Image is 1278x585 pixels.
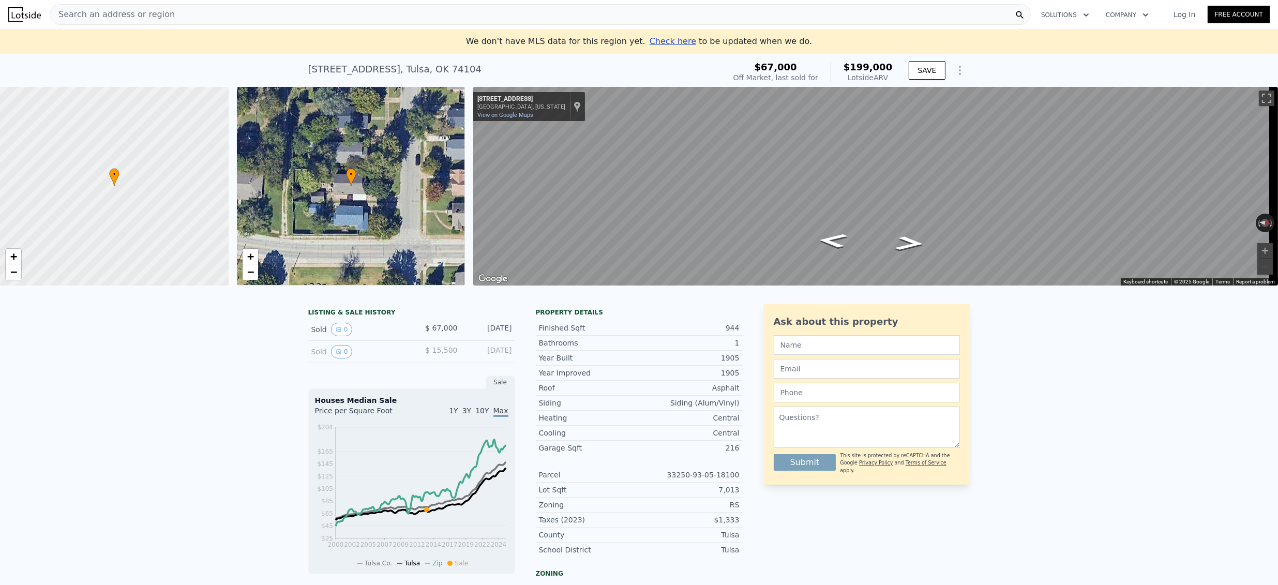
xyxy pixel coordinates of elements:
[243,249,258,264] a: Zoom in
[1255,218,1275,228] button: Reset the view
[321,498,333,505] tspan: $85
[490,541,506,548] tspan: 2024
[539,398,639,408] div: Siding
[639,443,740,453] div: 216
[639,368,740,378] div: 1905
[539,323,639,333] div: Finished Sqft
[377,541,393,548] tspan: 2007
[806,230,860,251] path: Go South, S College Ave
[477,112,533,118] a: View on Google Maps
[539,545,639,555] div: School District
[1236,279,1275,284] a: Report a problem
[317,460,333,468] tspan: $145
[639,353,740,363] div: 1905
[639,323,740,333] div: 944
[247,250,253,263] span: +
[425,324,457,332] span: $ 67,000
[639,485,740,495] div: 7,013
[458,541,474,548] tspan: 2019
[360,541,376,548] tspan: 2005
[1097,6,1157,24] button: Company
[8,7,41,22] img: Lotside
[311,345,403,358] div: Sold
[639,398,740,408] div: Siding (Alum/Vinyl)
[6,264,21,280] a: Zoom out
[909,61,945,80] button: SAVE
[393,541,409,548] tspan: 2009
[906,460,946,466] a: Terms of Service
[455,560,468,567] span: Sale
[476,272,510,286] a: Open this area in Google Maps (opens a new window)
[840,452,959,474] div: This site is protected by reCAPTCHA and the Google and apply.
[539,530,639,540] div: County
[243,264,258,280] a: Zoom out
[1215,279,1230,284] a: Terms
[650,36,696,46] span: Check here
[321,535,333,542] tspan: $25
[536,308,743,317] div: Property details
[755,62,797,72] span: $67,000
[425,541,441,548] tspan: 2014
[639,515,740,525] div: $1,333
[10,265,17,278] span: −
[308,62,482,77] div: [STREET_ADDRESS] , Tulsa , OK 74104
[574,101,581,112] a: Show location on map
[404,560,420,567] span: Tulsa
[344,541,360,548] tspan: 2002
[50,8,175,21] span: Search an address or region
[425,346,457,354] span: $ 15,500
[466,345,512,358] div: [DATE]
[432,560,442,567] span: Zip
[539,383,639,393] div: Roof
[1259,91,1274,106] button: Toggle fullscreen view
[639,530,740,540] div: Tulsa
[311,323,403,336] div: Sold
[409,541,425,548] tspan: 2012
[774,383,960,402] input: Phone
[774,359,960,379] input: Email
[539,428,639,438] div: Cooling
[639,413,740,423] div: Central
[539,413,639,423] div: Heating
[109,168,119,186] div: •
[639,545,740,555] div: Tulsa
[639,383,740,393] div: Asphalt
[650,35,812,48] div: to be updated when we do.
[1174,279,1209,284] span: © 2025 Google
[466,323,512,336] div: [DATE]
[639,500,740,510] div: RS
[1208,6,1270,23] a: Free Account
[539,338,639,348] div: Bathrooms
[536,569,743,578] div: Zoning
[315,406,412,422] div: Price per Square Foot
[1161,9,1208,20] a: Log In
[462,407,471,415] span: 3Y
[493,407,508,417] span: Max
[774,314,960,329] div: Ask about this property
[844,72,893,83] div: Lotside ARV
[1256,214,1261,232] button: Rotate counterclockwise
[1257,243,1273,259] button: Zoom in
[331,323,353,336] button: View historical data
[477,95,565,103] div: [STREET_ADDRESS]
[365,560,392,567] span: Tulsa Co.
[473,87,1278,286] div: Street View
[774,335,960,355] input: Name
[539,353,639,363] div: Year Built
[774,454,836,471] button: Submit
[247,265,253,278] span: −
[466,35,812,48] div: We don't have MLS data for this region yet.
[315,395,508,406] div: Houses Median Sale
[639,470,740,480] div: 33250-93-05-18100
[475,407,489,415] span: 10Y
[539,443,639,453] div: Garage Sqft
[950,60,970,81] button: Show Options
[317,424,333,431] tspan: $204
[477,103,565,110] div: [GEOGRAPHIC_DATA], [US_STATE]
[539,470,639,480] div: Parcel
[317,485,333,492] tspan: $105
[1033,6,1097,24] button: Solutions
[109,170,119,179] span: •
[308,308,515,319] div: LISTING & SALE HISTORY
[639,428,740,438] div: Central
